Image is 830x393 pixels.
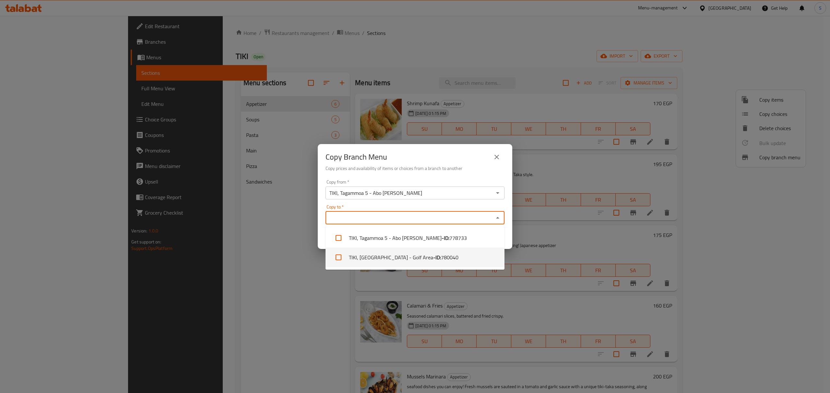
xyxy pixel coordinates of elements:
button: Open [493,188,502,197]
span: 780040 [441,253,458,261]
li: TIKI, Tagammoa 5 - Abo [PERSON_NAME] [326,228,504,248]
b: - ID: [433,253,441,261]
button: close [489,149,504,165]
span: 778733 [449,234,467,242]
b: - ID: [442,234,449,242]
button: Close [493,213,502,222]
h6: Copy prices and availability of items or choices from a branch to another [326,165,504,172]
h2: Copy Branch Menu [326,152,387,162]
li: TIKI, [GEOGRAPHIC_DATA] - Golf Area [326,248,504,267]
